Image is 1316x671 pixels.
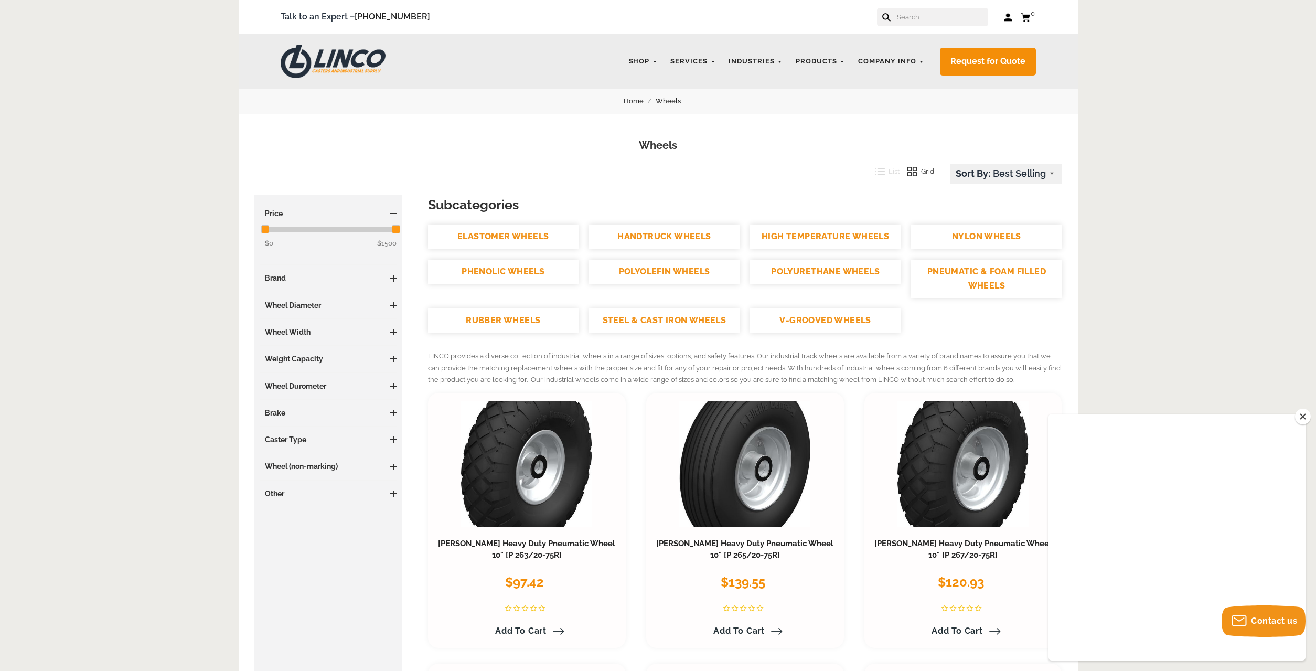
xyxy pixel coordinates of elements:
a: 0 [1021,10,1036,24]
a: PHENOLIC WHEELS [428,260,579,284]
a: Add to Cart [925,622,1001,640]
a: Services [665,51,721,72]
span: Add to Cart [495,626,547,636]
input: Search [896,8,988,26]
span: Contact us [1251,616,1297,626]
a: V-GROOVED WHEELS [750,308,901,333]
a: Industries [723,51,788,72]
a: STEEL & CAST IRON WHEELS [589,308,740,333]
span: $97.42 [505,574,544,590]
a: PNEUMATIC & FOAM FILLED WHEELS [911,260,1062,298]
a: HIGH TEMPERATURE WHEELS [750,225,901,249]
button: List [868,164,900,179]
a: POLYOLEFIN WHEELS [589,260,740,284]
a: Shop [624,51,663,72]
h3: Wheel Durometer [260,381,397,391]
a: Company Info [853,51,929,72]
h3: Brake [260,408,397,418]
a: [PERSON_NAME] Heavy Duty Pneumatic Wheel 10" [P 265/20-75R] [656,539,833,560]
a: [PERSON_NAME] Heavy Duty Pneumatic Wheel 10" [P 263/20-75R] [438,539,615,560]
span: Add to Cart [932,626,983,636]
span: $1500 [377,238,397,249]
h3: Price [260,208,397,219]
a: Add to Cart [489,622,564,640]
h3: Other [260,488,397,499]
button: Close [1295,409,1311,424]
img: LINCO CASTERS & INDUSTRIAL SUPPLY [281,45,386,78]
span: Add to Cart [713,626,765,636]
a: NYLON WHEELS [911,225,1062,249]
button: Contact us [1222,605,1306,637]
a: HANDTRUCK WHEELS [589,225,740,249]
p: LINCO provides a diverse collection of industrial wheels in a range of sizes, options, and safety... [428,350,1062,386]
a: Request for Quote [940,48,1036,76]
a: [PERSON_NAME] Heavy Duty Pneumatic Wheel 10" [P 267/20-75R] [874,539,1052,560]
a: RUBBER WHEELS [428,308,579,333]
h3: Wheel Width [260,327,397,337]
span: Talk to an Expert – [281,10,430,24]
h3: Weight Capacity [260,354,397,364]
h3: Brand [260,273,397,283]
span: $120.93 [938,574,984,590]
h3: Caster Type [260,434,397,445]
a: Products [790,51,850,72]
h1: Wheels [254,138,1062,153]
h3: Wheel Diameter [260,300,397,311]
a: [PHONE_NUMBER] [355,12,430,22]
a: ELASTOMER WHEELS [428,225,579,249]
h3: Wheel (non-marking) [260,461,397,472]
a: Wheels [656,95,693,107]
a: POLYURETHANE WHEELS [750,260,901,284]
a: Add to Cart [707,622,783,640]
a: Home [624,95,656,107]
span: 0 [1031,9,1035,17]
h3: Subcategories [428,195,1062,214]
a: Log in [1004,12,1013,23]
button: Grid [900,164,934,179]
span: $139.55 [721,574,765,590]
span: $0 [265,239,273,247]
